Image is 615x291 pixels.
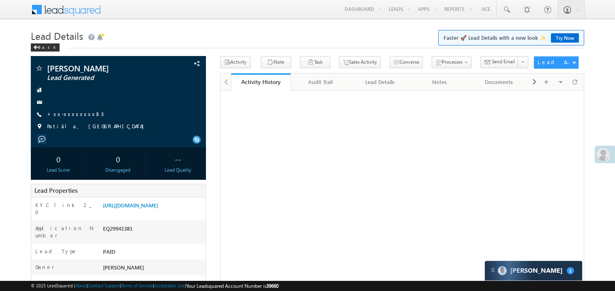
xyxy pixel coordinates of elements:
[492,58,515,65] span: Send Email
[261,56,291,68] button: Note
[231,73,291,91] a: Activity History
[186,283,279,289] span: Your Leadsquared Account Number is
[92,166,144,174] div: Disengaged
[538,58,572,66] div: Lead Actions
[154,283,185,288] a: Acceptable Use
[88,283,120,288] a: Contact Support
[101,224,206,236] div: EQ29941381
[152,151,204,166] div: --
[34,186,77,194] span: Lead Properties
[75,283,87,288] a: About
[490,267,496,273] img: carter-drag
[47,64,156,72] span: [PERSON_NAME]
[103,202,158,209] a: [URL][DOMAIN_NAME]
[350,73,410,91] a: Lead Details
[33,166,84,174] div: Lead Score
[476,77,522,87] div: Documents
[357,77,403,87] div: Lead Details
[35,248,77,255] label: Lead Type
[35,201,94,216] label: KYC link 2_0
[92,151,144,166] div: 0
[390,56,423,68] button: Converse
[484,261,583,281] div: carter-dragCarter[PERSON_NAME]1
[469,73,529,91] a: Documents
[339,56,381,68] button: Sales Activity
[567,267,574,274] span: 1
[121,283,153,288] a: Terms of Service
[432,56,471,68] button: Processes
[31,43,64,50] a: Back
[220,56,251,68] button: Activity
[101,248,206,259] div: PAID
[480,56,519,68] button: Send Email
[47,123,148,131] span: Patiāla, [GEOGRAPHIC_DATA]
[300,56,330,68] button: Task
[291,73,350,91] a: Audit Trail
[266,283,279,289] span: 39660
[31,43,60,52] div: Back
[237,78,285,86] div: Activity History
[442,59,463,65] span: Processes
[47,74,156,82] span: Lead Generated
[416,77,462,87] div: Notes
[35,224,94,239] label: Application Number
[47,110,104,117] a: +xx-xxxxxxxx83
[444,34,579,42] span: Faster 🚀 Lead Details with a new look ✨
[297,77,343,87] div: Audit Trail
[103,264,144,271] span: [PERSON_NAME]
[410,73,469,91] a: Notes
[152,166,204,174] div: Lead Quality
[551,33,579,43] a: Try Now
[31,282,279,290] span: © 2025 LeadSquared | | | | |
[35,263,54,271] label: Owner
[33,151,84,166] div: 0
[534,56,579,69] button: Lead Actions
[31,29,83,42] span: Lead Details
